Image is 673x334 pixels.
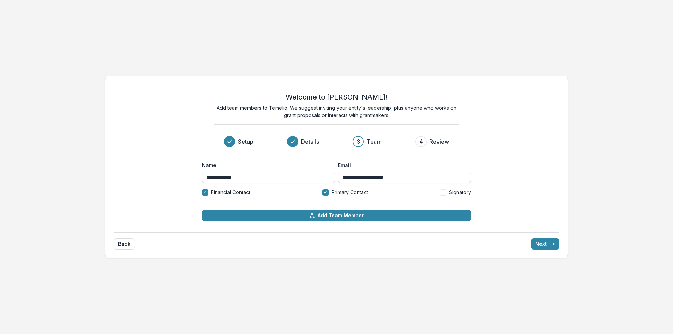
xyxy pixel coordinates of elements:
[449,189,471,196] span: Signatory
[286,93,388,101] h2: Welcome to [PERSON_NAME]!
[531,238,559,250] button: Next
[429,137,449,146] h3: Review
[114,238,135,250] button: Back
[202,210,471,221] button: Add Team Member
[202,162,331,169] label: Name
[214,104,459,119] p: Add team members to Temelio. We suggest inviting your entity's leadership, plus anyone who works ...
[338,162,467,169] label: Email
[419,137,423,146] div: 4
[367,137,382,146] h3: Team
[332,189,368,196] span: Primary Contact
[238,137,253,146] h3: Setup
[211,189,250,196] span: Financial Contact
[357,137,360,146] div: 3
[224,136,449,147] div: Progress
[301,137,319,146] h3: Details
